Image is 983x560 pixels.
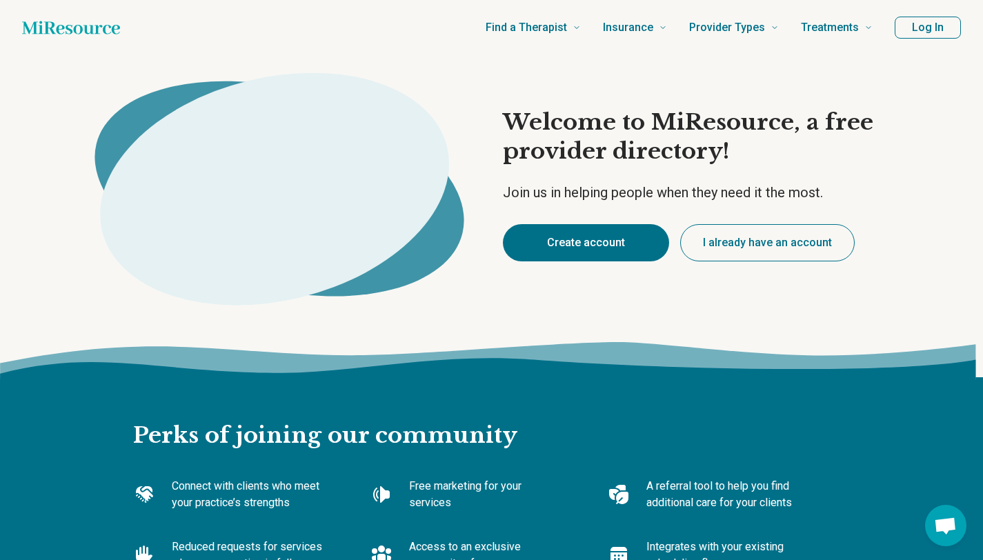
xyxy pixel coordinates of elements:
h1: Welcome to MiResource, a free provider directory! [503,108,911,166]
button: Log In [895,17,961,39]
span: Provider Types [689,18,765,37]
button: I already have an account [680,224,855,261]
p: Free marketing for your services [409,478,564,511]
button: Create account [503,224,669,261]
a: Home page [22,14,120,41]
p: Join us in helping people when they need it the most. [503,183,911,202]
p: A referral tool to help you find additional care for your clients [646,478,801,511]
span: Treatments [801,18,859,37]
p: Connect with clients who meet your practice’s strengths [172,478,326,511]
div: Open chat [925,505,966,546]
h2: Perks of joining our community [133,377,851,450]
span: Find a Therapist [486,18,567,37]
span: Insurance [603,18,653,37]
